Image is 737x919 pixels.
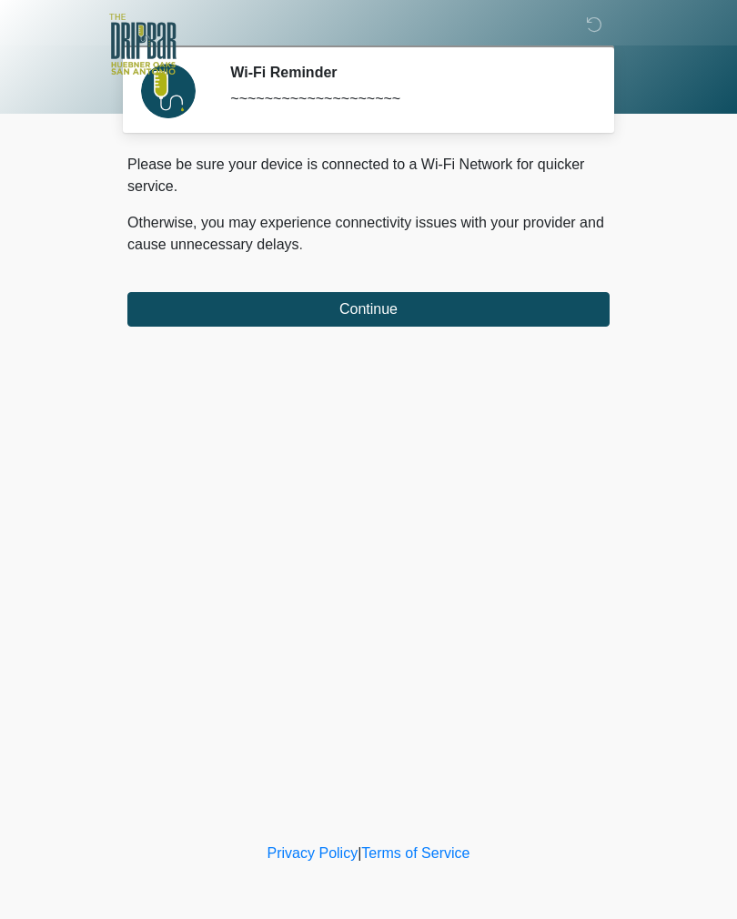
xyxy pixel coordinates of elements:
[230,88,582,110] div: ~~~~~~~~~~~~~~~~~~~~
[358,845,361,861] a: |
[109,14,177,75] img: The DRIPBaR - The Strand at Huebner Oaks Logo
[299,237,303,252] span: .
[127,154,610,197] p: Please be sure your device is connected to a Wi-Fi Network for quicker service.
[141,64,196,118] img: Agent Avatar
[127,292,610,327] button: Continue
[127,212,610,256] p: Otherwise, you may experience connectivity issues with your provider and cause unnecessary delays
[268,845,358,861] a: Privacy Policy
[361,845,469,861] a: Terms of Service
